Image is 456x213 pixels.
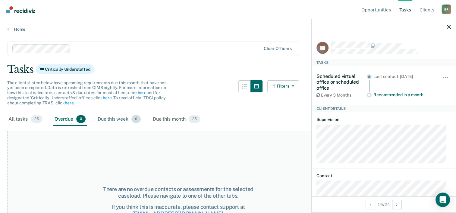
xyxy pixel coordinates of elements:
span: Critically Understaffed [36,64,94,74]
a: here [103,95,112,100]
div: All tasks [7,113,44,126]
span: 0 [131,115,141,123]
img: Recidiviz [6,6,35,13]
div: There are no overdue contacts or assessments for the selected caseload. Please navigate to one of... [93,186,263,199]
button: Filters [267,80,299,92]
dt: Contact [316,173,451,178]
div: Tasks [7,63,449,76]
div: Client Details [312,105,456,112]
a: Home [7,26,449,32]
div: Open Intercom Messenger [436,193,450,207]
div: B R [442,5,451,14]
div: Due this month [152,113,202,126]
button: Profile dropdown button [442,5,451,14]
button: Next Client [392,200,402,209]
div: Due this week [96,113,142,126]
span: 25 [31,115,42,123]
div: Tasks [312,59,456,66]
span: 25 [189,115,200,123]
a: here [65,100,74,105]
dt: Supervision [316,117,451,122]
div: Recommended in a month [373,92,434,97]
div: Every 3 Months [316,93,367,98]
span: The clients listed below have upcoming requirements due this month that have not yet been complet... [7,80,166,105]
span: 0 [76,115,86,123]
div: Clear officers [264,46,291,51]
div: Scheduled virtual office or scheduled office [316,73,367,91]
div: Overdue [53,113,87,126]
div: 19 / 24 [312,196,456,212]
button: Previous Client [366,200,375,209]
a: here [137,90,146,95]
div: Last contact: [DATE] [373,74,434,79]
